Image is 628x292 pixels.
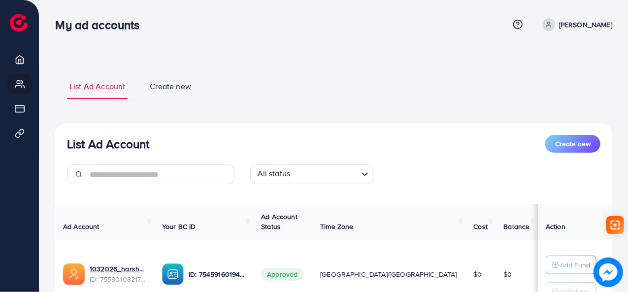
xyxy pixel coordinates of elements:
img: image [594,258,623,287]
input: Search for option [293,166,357,182]
span: Ad Account [63,222,99,231]
img: ic-ads-acc.e4c84228.svg [63,263,85,285]
span: List Ad Account [69,81,125,92]
p: [PERSON_NAME] [559,19,612,31]
button: Create new [545,135,600,153]
span: All status [256,166,293,182]
img: logo [10,14,28,32]
div: <span class='underline'>1032026_harshay2_1759736686923</span></br>7558010821797363720 [90,264,146,284]
span: Create new [555,139,591,149]
span: $0 [474,269,482,279]
span: Create new [150,81,191,92]
span: Approved [261,268,303,281]
span: Cost [474,222,488,231]
span: Time Zone [320,222,353,231]
h3: My ad accounts [55,18,147,32]
span: Action [546,222,565,231]
a: [PERSON_NAME] [538,18,612,31]
span: Balance [504,222,530,231]
div: Search for option [250,164,373,184]
span: Ad Account Status [261,212,297,231]
p: Add Fund [560,259,590,271]
span: [GEOGRAPHIC_DATA]/[GEOGRAPHIC_DATA] [320,269,457,279]
p: ID: 7545916019429244936 [189,268,245,280]
span: Your BC ID [162,222,196,231]
h3: List Ad Account [67,137,149,151]
span: $0 [504,269,512,279]
button: Add Fund [546,256,596,274]
img: ic-ba-acc.ded83a64.svg [162,263,184,285]
span: ID: 7558010821797363720 [90,274,146,284]
a: 1032026_harshay2_1759736686923 [90,264,146,274]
